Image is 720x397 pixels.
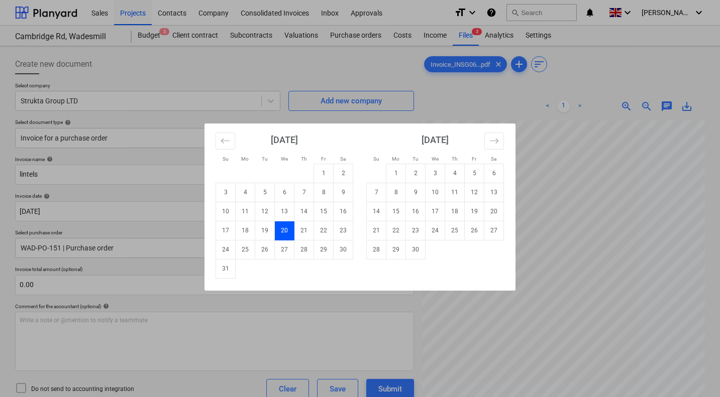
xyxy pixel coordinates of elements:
td: Sunday, August 10, 2025 [216,202,236,221]
td: Sunday, September 21, 2025 [367,221,386,240]
td: Tuesday, September 2, 2025 [406,164,426,183]
td: Saturday, September 6, 2025 [484,164,504,183]
td: Monday, September 8, 2025 [386,183,406,202]
td: Wednesday, September 10, 2025 [426,183,445,202]
td: Saturday, August 30, 2025 [334,240,353,259]
td: Sunday, August 17, 2025 [216,221,236,240]
td: Monday, September 15, 2025 [386,202,406,221]
td: Thursday, August 21, 2025 [294,221,314,240]
td: Wednesday, September 24, 2025 [426,221,445,240]
td: Thursday, August 14, 2025 [294,202,314,221]
td: Monday, August 11, 2025 [236,202,255,221]
td: Friday, September 12, 2025 [465,183,484,202]
td: Saturday, August 23, 2025 [334,221,353,240]
td: Saturday, August 16, 2025 [334,202,353,221]
div: Calendar [204,123,516,291]
td: Tuesday, September 23, 2025 [406,221,426,240]
td: Monday, August 4, 2025 [236,183,255,202]
td: Sunday, September 7, 2025 [367,183,386,202]
td: Wednesday, August 27, 2025 [275,240,294,259]
iframe: Chat Widget [670,349,720,397]
td: Tuesday, August 12, 2025 [255,202,275,221]
td: Monday, September 1, 2025 [386,164,406,183]
td: Sunday, August 24, 2025 [216,240,236,259]
td: Sunday, August 31, 2025 [216,259,236,278]
td: Thursday, August 28, 2025 [294,240,314,259]
td: Monday, August 25, 2025 [236,240,255,259]
td: Wednesday, September 3, 2025 [426,164,445,183]
td: Sunday, September 28, 2025 [367,240,386,259]
td: Saturday, September 27, 2025 [484,221,504,240]
td: Friday, September 19, 2025 [465,202,484,221]
small: Sa [340,156,346,162]
small: Su [373,156,379,162]
small: Sa [491,156,496,162]
small: Su [223,156,229,162]
td: Thursday, September 25, 2025 [445,221,465,240]
td: Friday, August 29, 2025 [314,240,334,259]
td: Friday, August 8, 2025 [314,183,334,202]
td: Sunday, August 3, 2025 [216,183,236,202]
td: Wednesday, August 6, 2025 [275,183,294,202]
small: Fr [472,156,476,162]
td: Tuesday, August 19, 2025 [255,221,275,240]
td: Saturday, September 20, 2025 [484,202,504,221]
td: Friday, August 1, 2025 [314,164,334,183]
td: Wednesday, September 17, 2025 [426,202,445,221]
td: Selected. Wednesday, August 20, 2025 [275,221,294,240]
td: Tuesday, August 26, 2025 [255,240,275,259]
td: Wednesday, August 13, 2025 [275,202,294,221]
small: Tu [413,156,419,162]
td: Tuesday, September 9, 2025 [406,183,426,202]
small: Th [452,156,458,162]
td: Tuesday, September 16, 2025 [406,202,426,221]
td: Monday, September 29, 2025 [386,240,406,259]
td: Monday, September 22, 2025 [386,221,406,240]
td: Thursday, August 7, 2025 [294,183,314,202]
td: Tuesday, September 30, 2025 [406,240,426,259]
td: Friday, August 15, 2025 [314,202,334,221]
td: Tuesday, August 5, 2025 [255,183,275,202]
button: Move forward to switch to the next month. [484,133,504,150]
small: Tu [262,156,268,162]
td: Saturday, August 2, 2025 [334,164,353,183]
small: Fr [321,156,326,162]
button: Move backward to switch to the previous month. [216,133,235,150]
td: Saturday, August 9, 2025 [334,183,353,202]
td: Friday, September 5, 2025 [465,164,484,183]
strong: [DATE] [271,135,298,145]
td: Thursday, September 4, 2025 [445,164,465,183]
td: Thursday, September 18, 2025 [445,202,465,221]
td: Friday, August 22, 2025 [314,221,334,240]
td: Sunday, September 14, 2025 [367,202,386,221]
small: We [281,156,288,162]
strong: [DATE] [422,135,449,145]
small: Mo [241,156,249,162]
td: Saturday, September 13, 2025 [484,183,504,202]
small: Th [301,156,307,162]
td: Thursday, September 11, 2025 [445,183,465,202]
td: Friday, September 26, 2025 [465,221,484,240]
small: We [432,156,439,162]
small: Mo [392,156,399,162]
td: Monday, August 18, 2025 [236,221,255,240]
